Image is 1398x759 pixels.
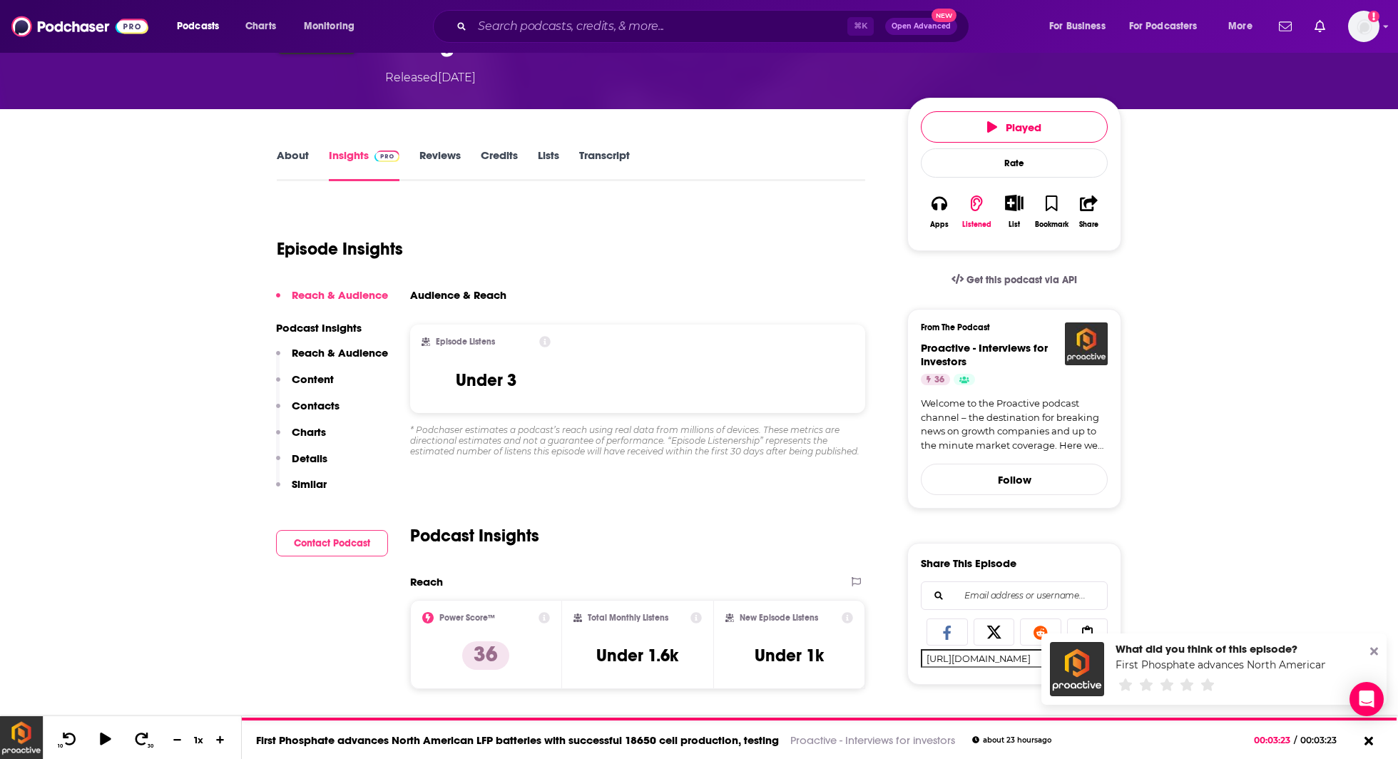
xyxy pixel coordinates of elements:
[410,288,506,302] h3: Audience & Reach
[410,575,443,589] h2: Reach
[972,736,1051,744] div: about 23 hours ago
[55,731,82,749] button: 10
[1079,220,1098,229] div: Share
[276,477,327,504] button: Similar
[932,9,957,22] span: New
[292,346,388,360] p: Reach & Audience
[921,341,1048,368] a: Proactive - Interviews for investors
[974,618,1015,646] a: Share on X/Twitter
[1129,16,1198,36] span: For Podcasters
[1348,11,1379,42] button: Show profile menu
[1020,618,1061,646] a: Share on Reddit
[1348,11,1379,42] span: Logged in as roneledotsonRAD
[1065,322,1108,365] img: Proactive - Interviews for investors
[1039,15,1123,38] button: open menu
[276,321,388,335] p: Podcast Insights
[940,263,1088,297] a: Get this podcast via API
[1368,11,1379,22] svg: Add a profile image
[187,734,211,745] div: 1 x
[1309,14,1331,39] a: Show notifications dropdown
[456,370,516,391] h3: Under 3
[892,23,951,30] span: Open Advanced
[276,288,388,315] button: Reach & Audience
[1050,642,1104,696] img: First Phosphate advances North American LFP batteries with successful 18650 cell production, testing
[276,372,334,399] button: Content
[1297,735,1351,745] span: 00:03:23
[11,13,148,40] img: Podchaser - Follow, Share and Rate Podcasts
[847,17,874,36] span: ⌘ K
[256,733,779,747] a: First Phosphate advances North American LFP batteries with successful 18650 cell production, testing
[236,15,285,38] a: Charts
[292,399,340,412] p: Contacts
[930,220,949,229] div: Apps
[921,464,1108,495] button: Follow
[58,743,63,749] span: 10
[579,148,630,181] a: Transcript
[385,69,476,86] div: Released [DATE]
[292,372,334,386] p: Content
[245,16,276,36] span: Charts
[276,452,327,478] button: Details
[304,16,354,36] span: Monitoring
[1120,15,1218,38] button: open menu
[481,148,518,181] a: Credits
[1254,735,1294,745] span: 00:03:23
[292,452,327,465] p: Details
[374,151,399,162] img: Podchaser Pro
[292,288,388,302] p: Reach & Audience
[276,346,388,372] button: Reach & Audience
[1035,220,1068,229] div: Bookmark
[921,185,958,238] button: Apps
[596,645,678,666] h3: Under 1.6k
[1273,14,1297,39] a: Show notifications dropdown
[129,731,156,749] button: 30
[1218,15,1270,38] button: open menu
[1049,16,1106,36] span: For Business
[588,613,668,623] h2: Total Monthly Listens
[472,15,847,38] input: Search podcasts, credits, & more...
[933,582,1096,609] input: Email address or username...
[987,121,1041,134] span: Played
[962,220,991,229] div: Listened
[885,18,957,35] button: Open AdvancedNew
[1348,11,1379,42] img: User Profile
[921,397,1108,452] a: Welcome to the Proactive podcast channel – the destination for breaking news on growth companies ...
[921,322,1096,332] h3: From The Podcast
[167,15,238,38] button: open menu
[276,530,388,556] button: Contact Podcast
[1071,185,1108,238] button: Share
[1009,220,1020,229] div: List
[921,374,950,385] a: 36
[1116,642,1325,656] div: What did you think of this episode?
[419,148,461,181] a: Reviews
[921,148,1108,178] div: Rate
[276,399,340,425] button: Contacts
[1294,735,1297,745] span: /
[934,373,944,387] span: 36
[1349,682,1384,716] div: Open Intercom Messenger
[921,556,1016,570] h3: Share This Episode
[966,274,1077,286] span: Get this podcast via API
[177,16,219,36] span: Podcasts
[410,525,539,546] h2: Podcast Insights
[436,337,495,347] h2: Episode Listens
[921,581,1108,610] div: Search followers
[538,148,559,181] a: Lists
[277,148,309,181] a: About
[999,195,1029,210] button: Show More Button
[996,185,1033,238] div: Show More ButtonList
[292,477,327,491] p: Similar
[927,618,968,646] a: Share on Facebook
[292,425,326,439] p: Charts
[276,425,326,452] button: Charts
[410,424,865,457] div: * Podchaser estimates a podcast’s reach using real data from millions of devices. These metrics a...
[462,641,509,670] p: 36
[921,111,1108,143] button: Played
[148,743,153,749] span: 30
[958,185,995,238] button: Listened
[329,148,399,181] a: InsightsPodchaser Pro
